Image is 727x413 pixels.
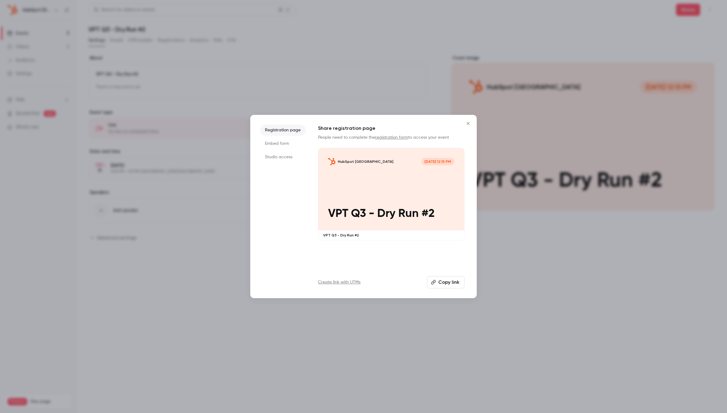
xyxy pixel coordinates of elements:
[462,117,474,130] button: Close
[328,207,454,220] p: VPT Q3 - Dry Run #2
[338,159,393,164] p: HubSpot [GEOGRAPHIC_DATA]
[427,276,465,288] button: Copy link
[318,134,465,141] p: People need to complete the to access your event
[328,158,335,165] img: VPT Q3 - Dry Run #2
[318,125,465,132] h1: Share registration page
[375,135,408,140] a: registration form
[260,152,306,163] li: Studio access
[323,233,459,238] p: VPT Q3 - Dry Run #2
[318,279,360,285] a: Create link with UTMs
[421,158,454,165] span: [DATE] 12:15 PM
[318,148,465,240] a: VPT Q3 - Dry Run #2HubSpot [GEOGRAPHIC_DATA][DATE] 12:15 PMVPT Q3 - Dry Run #2VPT Q3 - Dry Run #2
[260,138,306,149] li: Embed form
[260,125,306,136] li: Registration page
